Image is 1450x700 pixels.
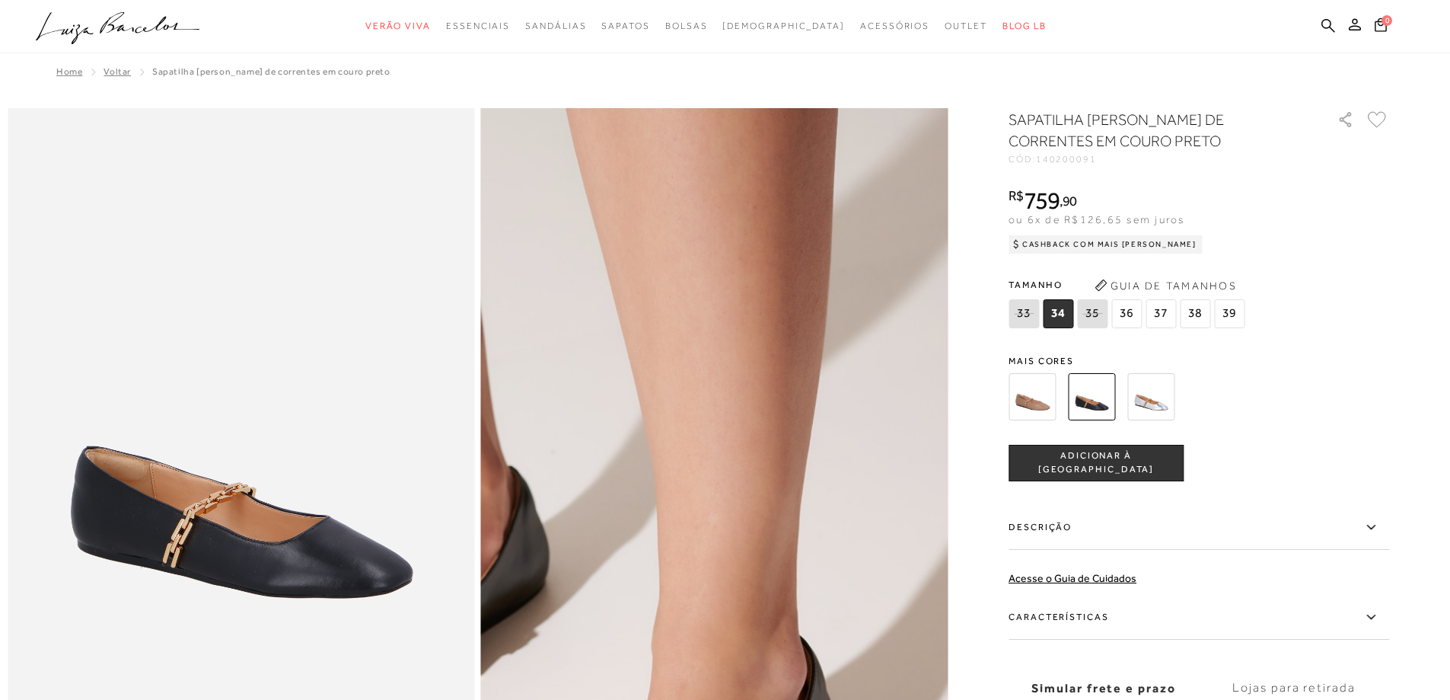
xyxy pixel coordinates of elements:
span: BLOG LB [1002,21,1047,31]
span: 38 [1180,299,1210,328]
a: Acesse o Guia de Cuidados [1009,572,1136,584]
img: SAPATILHA MARY JANE DE CORRENTES EM METALIZADO PRATA [1127,373,1174,420]
span: 37 [1146,299,1176,328]
span: 90 [1063,193,1077,209]
span: Sapatos [601,21,649,31]
span: Bolsas [665,21,708,31]
span: Mais cores [1009,356,1389,366]
span: 0 [1381,15,1392,26]
span: Tamanho [1009,273,1248,296]
a: noSubCategoriesText [365,12,431,40]
a: noSubCategoriesText [446,12,510,40]
span: 35 [1077,299,1107,328]
span: 759 [1024,187,1060,214]
span: ou 6x de R$126,65 sem juros [1009,213,1184,225]
span: 34 [1043,299,1073,328]
a: noSubCategoriesText [525,12,586,40]
span: 36 [1111,299,1142,328]
span: Outlet [945,21,987,31]
span: Verão Viva [365,21,431,31]
span: 39 [1214,299,1244,328]
i: , [1060,194,1077,208]
button: 0 [1370,17,1391,37]
img: SAPATILHA MARY JANE DE CORRENTES EM COURO BEGE ARGILA [1009,373,1056,420]
a: BLOG LB [1002,12,1047,40]
label: Descrição [1009,506,1389,550]
div: CÓD: [1009,155,1313,164]
a: noSubCategoriesText [601,12,649,40]
button: ADICIONAR À [GEOGRAPHIC_DATA] [1009,445,1184,481]
a: noSubCategoriesText [945,12,987,40]
a: noSubCategoriesText [722,12,845,40]
span: 140200091 [1036,154,1097,165]
span: Sandálias [525,21,586,31]
span: [DEMOGRAPHIC_DATA] [722,21,845,31]
a: Home [56,66,82,77]
span: Acessórios [860,21,929,31]
i: R$ [1009,189,1024,203]
span: ADICIONAR À [GEOGRAPHIC_DATA] [1009,449,1183,476]
span: Essenciais [446,21,510,31]
a: noSubCategoriesText [665,12,708,40]
label: Características [1009,596,1389,640]
a: noSubCategoriesText [860,12,929,40]
button: Guia de Tamanhos [1089,273,1241,298]
a: Voltar [104,66,131,77]
h1: SAPATILHA [PERSON_NAME] DE CORRENTES EM COURO PRETO [1009,109,1294,152]
img: SAPATILHA MARY JANE DE CORRENTES EM COURO PRETO [1068,373,1115,420]
span: SAPATILHA [PERSON_NAME] DE CORRENTES EM COURO PRETO [152,66,390,77]
div: Cashback com Mais [PERSON_NAME] [1009,235,1203,254]
span: 33 [1009,299,1039,328]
